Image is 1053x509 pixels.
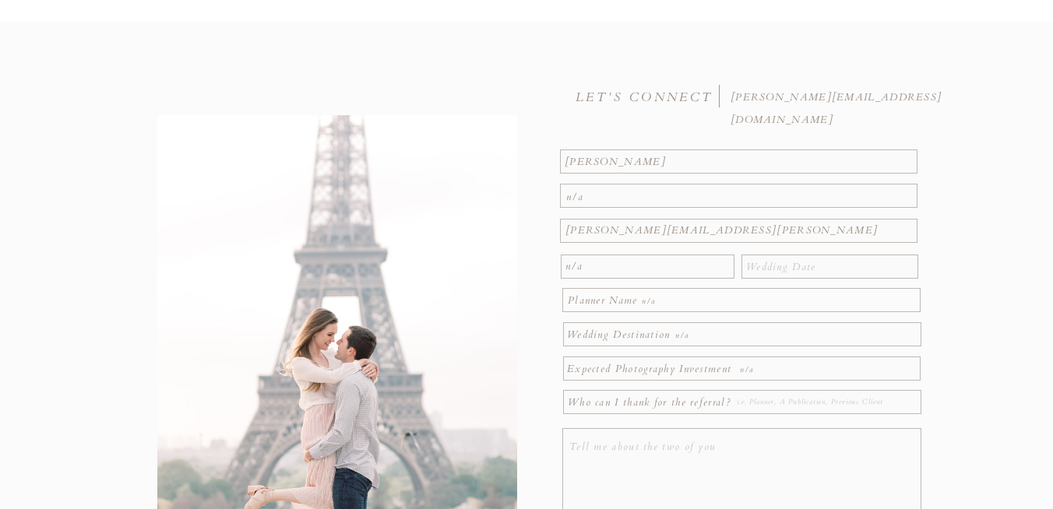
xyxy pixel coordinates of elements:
h3: LET'S CONNECT [576,86,718,103]
a: [PERSON_NAME][EMAIL_ADDRESS][DOMAIN_NAME] [731,86,948,100]
p: Wedding Destination [567,324,671,342]
p: Expected Photography Investment [567,358,738,375]
p: Who can I thank for the referral? [568,391,736,410]
p: Planner Name [568,290,641,312]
